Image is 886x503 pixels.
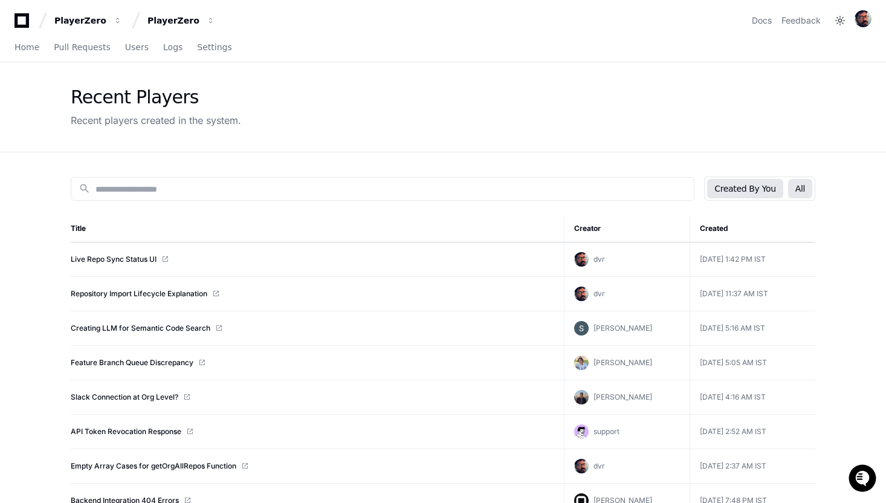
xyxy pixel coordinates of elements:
[855,10,871,27] img: ACg8ocISMVgKtiax8Yt8eeI6AxnXMDdSHpOMOb1OfaQ6rnYaw2xKF4TO=s96-c
[15,44,39,51] span: Home
[752,15,772,27] a: Docs
[125,34,149,62] a: Users
[574,424,589,439] img: avatar
[574,459,589,473] img: ACg8ocISMVgKtiax8Yt8eeI6AxnXMDdSHpOMOb1OfaQ6rnYaw2xKF4TO=s96-c
[71,255,157,264] a: Live Repo Sync Status UI
[120,127,146,136] span: Pylon
[574,252,589,267] img: ACg8ocISMVgKtiax8Yt8eeI6AxnXMDdSHpOMOb1OfaQ6rnYaw2xKF4TO=s96-c
[593,427,619,436] span: support
[71,113,241,128] div: Recent players created in the system.
[41,90,198,102] div: Start new chat
[564,215,690,242] th: Creator
[593,358,652,367] span: [PERSON_NAME]
[15,34,39,62] a: Home
[41,102,153,112] div: We're available if you need us!
[593,392,652,401] span: [PERSON_NAME]
[781,15,821,27] button: Feedback
[54,15,106,27] div: PlayerZero
[690,277,815,311] td: [DATE] 11:37 AM IST
[125,44,149,51] span: Users
[163,44,183,51] span: Logs
[71,86,241,108] div: Recent Players
[690,415,815,449] td: [DATE] 2:52 AM IST
[54,44,110,51] span: Pull Requests
[197,34,231,62] a: Settings
[574,287,589,301] img: ACg8ocISMVgKtiax8Yt8eeI6AxnXMDdSHpOMOb1OfaQ6rnYaw2xKF4TO=s96-c
[690,346,815,380] td: [DATE] 5:05 AM IST
[690,242,815,277] td: [DATE] 1:42 PM IST
[163,34,183,62] a: Logs
[205,94,220,108] button: Start new chat
[574,321,589,336] img: ACg8ocLsvHSqFNgHq9mdCH5uB_uCfmk8MZ9o9bizOrn97ELyiuftgg=s96-c
[574,355,589,370] img: avatar
[71,323,210,333] a: Creating LLM for Semantic Code Search
[71,427,181,436] a: API Token Revocation Response
[71,358,193,368] a: Feature Branch Queue Discrepancy
[690,215,815,242] th: Created
[593,323,652,333] span: [PERSON_NAME]
[71,289,207,299] a: Repository Import Lifecycle Explanation
[12,48,220,68] div: Welcome
[54,34,110,62] a: Pull Requests
[847,463,880,496] iframe: Open customer support
[593,289,605,298] span: dvr
[593,255,605,264] span: dvr
[788,179,812,198] button: All
[50,10,127,31] button: PlayerZero
[79,183,91,195] mat-icon: search
[71,215,564,242] th: Title
[574,390,589,404] img: avatar
[147,15,199,27] div: PlayerZero
[690,311,815,346] td: [DATE] 5:16 AM IST
[71,461,236,471] a: Empty Array Cases for getOrgAllRepos Function
[690,380,815,415] td: [DATE] 4:16 AM IST
[690,449,815,484] td: [DATE] 2:37 AM IST
[85,126,146,136] a: Powered byPylon
[71,392,178,402] a: Slack Connection at Org Level?
[12,12,36,36] img: PlayerZero
[197,44,231,51] span: Settings
[593,461,605,470] span: dvr
[707,179,783,198] button: Created By You
[143,10,220,31] button: PlayerZero
[12,90,34,112] img: 1736555170064-99ba0984-63c1-480f-8ee9-699278ef63ed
